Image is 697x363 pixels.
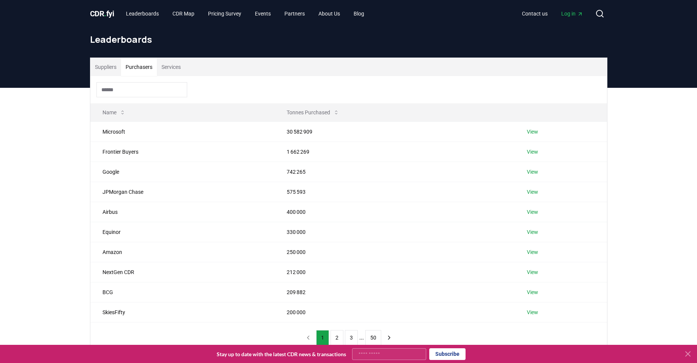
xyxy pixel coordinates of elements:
td: Airbus [90,202,275,222]
td: Microsoft [90,122,275,142]
a: View [527,168,538,176]
a: CDR.fyi [90,8,114,19]
button: 3 [345,330,358,345]
td: BCG [90,282,275,302]
a: View [527,288,538,296]
button: Name [96,105,132,120]
a: View [527,148,538,156]
td: JPMorgan Chase [90,182,275,202]
a: Contact us [516,7,554,20]
button: Suppliers [90,58,121,76]
a: Blog [348,7,370,20]
a: View [527,308,538,316]
td: Amazon [90,242,275,262]
td: Google [90,162,275,182]
a: About Us [312,7,346,20]
td: 200 000 [275,302,515,322]
a: Events [249,7,277,20]
button: Services [157,58,185,76]
li: ... [359,333,364,342]
td: 250 000 [275,242,515,262]
button: 50 [365,330,381,345]
span: . [104,9,106,18]
a: View [527,208,538,216]
button: 2 [331,330,343,345]
span: CDR fyi [90,9,114,18]
a: Pricing Survey [202,7,247,20]
button: Tonnes Purchased [281,105,345,120]
a: Log in [555,7,589,20]
button: next page [383,330,396,345]
td: 30 582 909 [275,122,515,142]
td: Equinor [90,222,275,242]
td: 209 882 [275,282,515,302]
a: View [527,188,538,196]
a: View [527,268,538,276]
nav: Main [120,7,370,20]
td: 742 265 [275,162,515,182]
a: View [527,128,538,136]
button: 1 [316,330,329,345]
td: Frontier Buyers [90,142,275,162]
td: 400 000 [275,202,515,222]
nav: Main [516,7,589,20]
a: Partners [278,7,311,20]
td: 575 593 [275,182,515,202]
span: Log in [561,10,583,17]
td: 1 662 269 [275,142,515,162]
button: Purchasers [121,58,157,76]
td: 212 000 [275,262,515,282]
td: SkiesFifty [90,302,275,322]
td: 330 000 [275,222,515,242]
a: CDR Map [166,7,200,20]
a: View [527,248,538,256]
td: NextGen CDR [90,262,275,282]
a: Leaderboards [120,7,165,20]
h1: Leaderboards [90,33,607,45]
a: View [527,228,538,236]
